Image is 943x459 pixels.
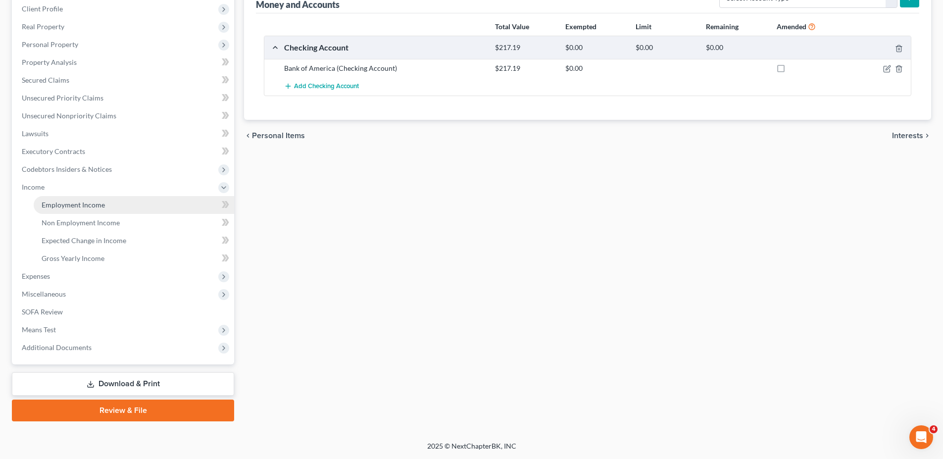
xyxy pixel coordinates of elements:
a: Review & File [12,400,234,421]
span: Add Checking Account [294,83,359,91]
strong: Exempted [565,22,596,31]
span: Personal Property [22,40,78,49]
span: Additional Documents [22,343,92,352]
div: $0.00 [560,43,631,52]
span: Means Test [22,325,56,334]
a: Download & Print [12,372,234,396]
div: $0.00 [560,63,631,73]
strong: Amended [777,22,806,31]
a: Secured Claims [14,71,234,89]
div: 2025 © NextChapterBK, INC [190,441,754,459]
strong: Remaining [706,22,739,31]
a: SOFA Review [14,303,234,321]
span: Expected Change in Income [42,236,126,245]
a: Unsecured Nonpriority Claims [14,107,234,125]
a: Employment Income [34,196,234,214]
strong: Total Value [495,22,529,31]
span: Income [22,183,45,191]
i: chevron_left [244,132,252,140]
a: Gross Yearly Income [34,250,234,267]
span: Unsecured Nonpriority Claims [22,111,116,120]
div: Bank of America (Checking Account) [279,63,490,73]
div: Checking Account [279,42,490,52]
button: Interests chevron_right [892,132,931,140]
iframe: Intercom live chat [909,425,933,449]
span: Expenses [22,272,50,280]
span: Unsecured Priority Claims [22,94,103,102]
i: chevron_right [923,132,931,140]
span: Property Analysis [22,58,77,66]
span: Non Employment Income [42,218,120,227]
span: Codebtors Insiders & Notices [22,165,112,173]
a: Non Employment Income [34,214,234,232]
span: Employment Income [42,201,105,209]
div: $0.00 [701,43,771,52]
button: chevron_left Personal Items [244,132,305,140]
span: 4 [930,425,938,433]
a: Property Analysis [14,53,234,71]
span: Lawsuits [22,129,49,138]
span: Client Profile [22,4,63,13]
span: SOFA Review [22,307,63,316]
span: Gross Yearly Income [42,254,104,262]
div: $217.19 [490,43,560,52]
a: Expected Change in Income [34,232,234,250]
span: Real Property [22,22,64,31]
a: Executory Contracts [14,143,234,160]
strong: Limit [636,22,651,31]
button: Add Checking Account [284,77,359,96]
a: Unsecured Priority Claims [14,89,234,107]
span: Miscellaneous [22,290,66,298]
div: $0.00 [631,43,701,52]
span: Secured Claims [22,76,69,84]
span: Executory Contracts [22,147,85,155]
a: Lawsuits [14,125,234,143]
span: Interests [892,132,923,140]
div: $217.19 [490,63,560,73]
span: Personal Items [252,132,305,140]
